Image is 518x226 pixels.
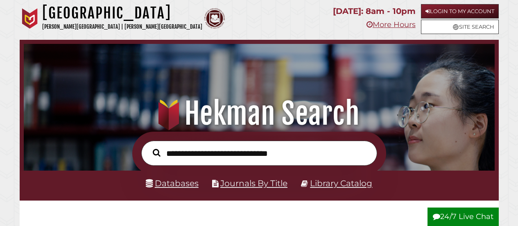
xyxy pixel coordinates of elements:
[421,20,499,34] a: Site Search
[31,96,486,132] h1: Hekman Search
[421,4,499,18] a: Login to My Account
[149,147,165,159] button: Search
[220,178,287,188] a: Journals By Title
[146,178,199,188] a: Databases
[153,148,161,157] i: Search
[333,4,416,18] p: [DATE]: 8am - 10pm
[42,22,202,32] p: [PERSON_NAME][GEOGRAPHIC_DATA] | [PERSON_NAME][GEOGRAPHIC_DATA]
[204,8,225,29] img: Calvin Theological Seminary
[366,20,416,29] a: More Hours
[42,4,202,22] h1: [GEOGRAPHIC_DATA]
[20,8,40,29] img: Calvin University
[310,178,372,188] a: Library Catalog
